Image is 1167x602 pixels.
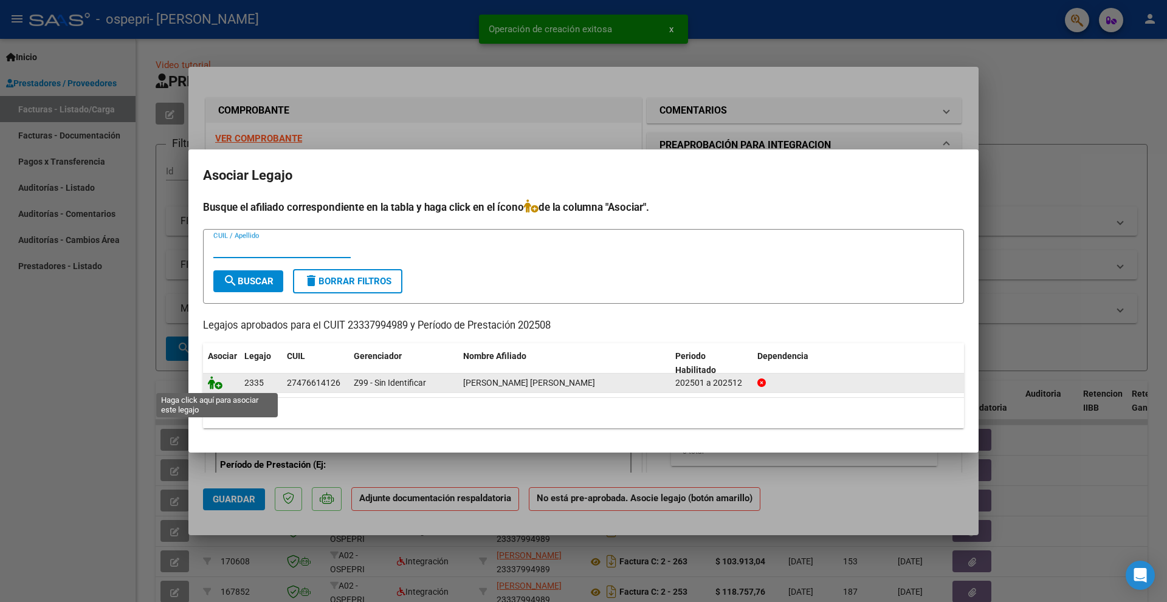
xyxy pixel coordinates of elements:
mat-icon: search [223,273,238,288]
span: Asociar [208,351,237,361]
span: 2335 [244,378,264,388]
div: Open Intercom Messenger [1126,561,1155,590]
datatable-header-cell: Asociar [203,343,239,383]
span: Legajo [244,351,271,361]
datatable-header-cell: Periodo Habilitado [670,343,752,383]
h2: Asociar Legajo [203,164,964,187]
div: 27476614126 [287,376,340,390]
span: Nombre Afiliado [463,351,526,361]
mat-icon: delete [304,273,318,288]
button: Buscar [213,270,283,292]
datatable-header-cell: Dependencia [752,343,965,383]
datatable-header-cell: Nombre Afiliado [458,343,670,383]
datatable-header-cell: Legajo [239,343,282,383]
span: Z99 - Sin Identificar [354,378,426,388]
div: 202501 a 202512 [675,376,748,390]
p: Legajos aprobados para el CUIT 23337994989 y Período de Prestación 202508 [203,318,964,333]
span: Borrar Filtros [304,276,391,287]
span: Buscar [223,276,274,287]
h4: Busque el afiliado correspondiente en la tabla y haga click en el ícono de la columna "Asociar". [203,199,964,215]
datatable-header-cell: Gerenciador [349,343,458,383]
div: 1 registros [203,398,964,428]
button: Borrar Filtros [293,269,402,293]
datatable-header-cell: CUIL [282,343,349,383]
span: Periodo Habilitado [675,351,716,375]
span: Dependencia [757,351,808,361]
span: GUALA PRADO EMILIA VICTORIA [463,378,595,388]
span: Gerenciador [354,351,402,361]
span: CUIL [287,351,305,361]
